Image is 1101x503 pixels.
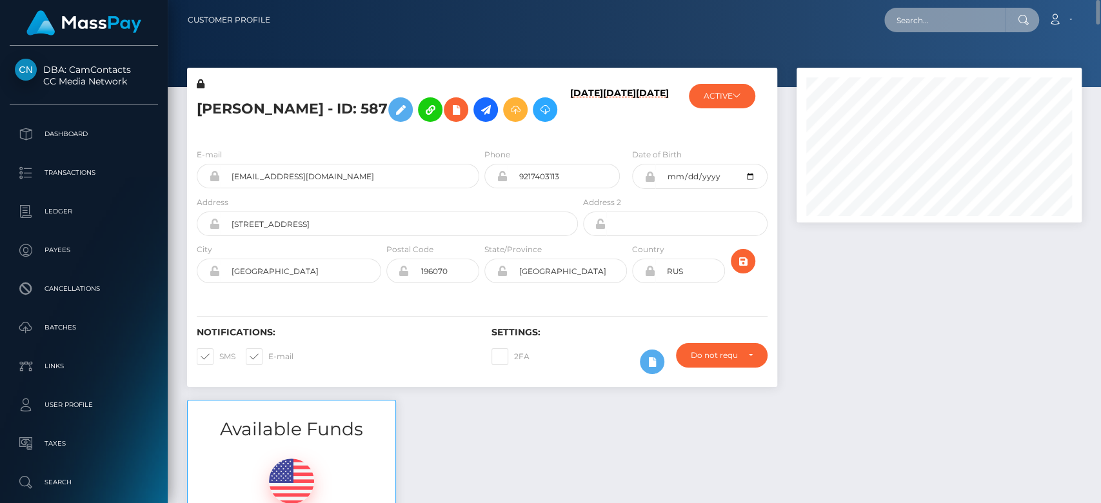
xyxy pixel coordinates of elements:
label: E-mail [246,348,293,365]
p: Ledger [15,202,153,221]
p: Cancellations [15,279,153,299]
a: Links [10,350,158,382]
button: Do not require [676,343,767,368]
a: Transactions [10,157,158,189]
label: Postal Code [386,244,433,255]
label: Country [632,244,664,255]
h5: [PERSON_NAME] - ID: 587 [197,91,571,128]
p: Batches [15,318,153,337]
a: Dashboard [10,118,158,150]
span: DBA: CamContacts CC Media Network [10,64,158,87]
h6: [DATE] [570,88,603,133]
a: Taxes [10,428,158,460]
button: ACTIVE [689,84,755,108]
label: SMS [197,348,235,365]
p: Taxes [15,434,153,453]
img: MassPay Logo [26,10,141,35]
img: CC Media Network [15,59,37,81]
h3: Available Funds [188,417,395,442]
h6: [DATE] [636,88,669,133]
label: 2FA [491,348,530,365]
p: Search [15,473,153,492]
a: User Profile [10,389,158,421]
label: State/Province [484,244,542,255]
label: Address [197,197,228,208]
p: User Profile [15,395,153,415]
p: Payees [15,241,153,260]
a: Initiate Payout [473,97,498,122]
label: City [197,244,212,255]
p: Links [15,357,153,376]
h6: Settings: [491,327,767,338]
label: Phone [484,149,510,161]
a: Customer Profile [188,6,270,34]
p: Dashboard [15,124,153,144]
label: E-mail [197,149,222,161]
a: Batches [10,311,158,344]
label: Address 2 [583,197,621,208]
a: Search [10,466,158,498]
a: Cancellations [10,273,158,305]
label: Date of Birth [632,149,682,161]
p: Transactions [15,163,153,182]
a: Payees [10,234,158,266]
div: Do not require [691,350,737,360]
a: Ledger [10,195,158,228]
input: Search... [884,8,1006,32]
h6: [DATE] [603,88,636,133]
h6: Notifications: [197,327,472,338]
